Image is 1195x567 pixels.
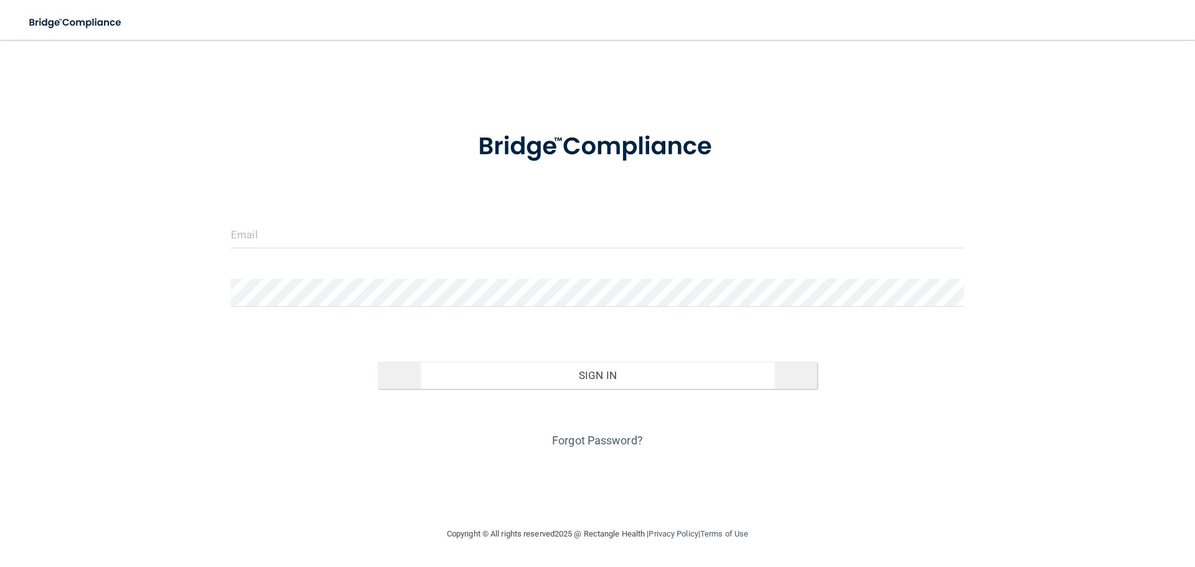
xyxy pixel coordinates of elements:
[552,434,643,447] a: Forgot Password?
[231,220,964,248] input: Email
[700,529,748,538] a: Terms of Use
[378,362,818,389] button: Sign In
[19,10,133,35] img: bridge_compliance_login_screen.278c3ca4.svg
[649,529,698,538] a: Privacy Policy
[452,115,743,179] img: bridge_compliance_login_screen.278c3ca4.svg
[370,514,825,554] div: Copyright © All rights reserved 2025 @ Rectangle Health | |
